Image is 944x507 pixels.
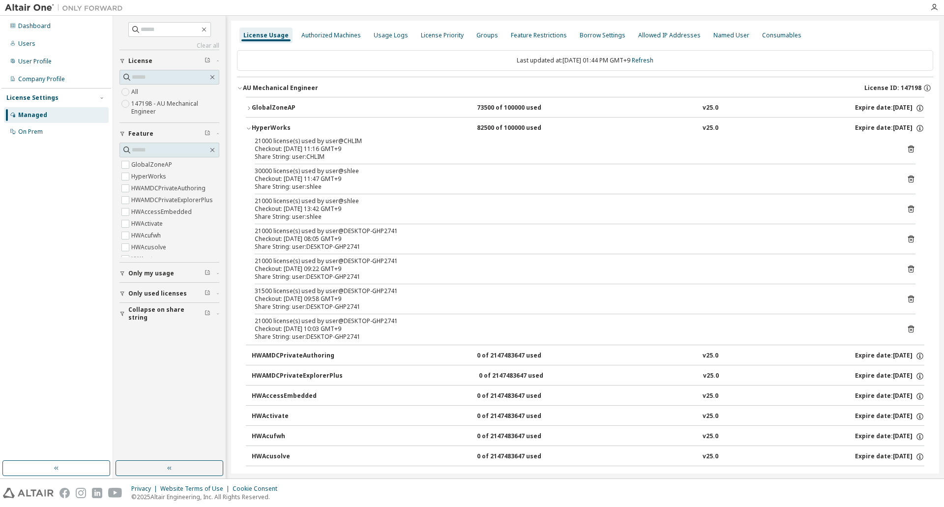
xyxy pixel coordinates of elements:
div: Share String: user:DESKTOP-GHP2741 [255,273,892,281]
div: 21000 license(s) used by user@shlee [255,197,892,205]
div: 73500 of 100000 used [477,104,565,113]
div: 30000 license(s) used by user@shlee [255,167,892,175]
span: Clear filter [205,269,210,277]
div: HWAcutrace [252,473,340,481]
div: Consumables [762,31,801,39]
div: Expire date: [DATE] [855,452,924,461]
div: HWAccessEmbedded [252,392,340,401]
div: Checkout: [DATE] 09:58 GMT+9 [255,295,892,303]
button: HyperWorks82500 of 100000 usedv25.0Expire date:[DATE] [246,118,924,139]
div: v25.0 [703,372,719,381]
label: HWAMDCPrivateExplorerPlus [131,194,215,206]
div: v25.0 [703,124,718,133]
div: v25.0 [703,352,718,360]
span: License ID: 147198 [864,84,921,92]
button: GlobalZoneAP73500 of 100000 usedv25.0Expire date:[DATE] [246,97,924,119]
div: Last updated at: [DATE] 01:44 PM GMT+9 [237,50,933,71]
div: Checkout: [DATE] 09:22 GMT+9 [255,265,892,273]
div: Allowed IP Addresses [638,31,701,39]
label: HyperWorks [131,171,168,182]
button: HWAcufwh0 of 2147483647 usedv25.0Expire date:[DATE] [252,426,924,447]
div: License Usage [243,31,289,39]
span: Collapse on share string [128,306,205,322]
div: Share String: user:DESKTOP-GHP2741 [255,243,892,251]
span: Feature [128,130,153,138]
div: Website Terms of Use [160,485,233,493]
button: AU Mechanical EngineerLicense ID: 147198 [237,77,933,99]
label: HWAcusolve [131,241,168,253]
img: altair_logo.svg [3,488,54,498]
div: Named User [713,31,749,39]
div: Feature Restrictions [511,31,567,39]
label: HWAcutrace [131,253,167,265]
div: Checkout: [DATE] 11:47 GMT+9 [255,175,892,183]
div: 0 of 2147483647 used [477,392,565,401]
div: Groups [476,31,498,39]
div: Usage Logs [374,31,408,39]
span: Clear filter [205,57,210,65]
img: facebook.svg [59,488,70,498]
div: Expire date: [DATE] [855,104,924,113]
button: License [119,50,219,72]
div: Cookie Consent [233,485,283,493]
div: Share String: user:CHLIM [255,153,892,161]
div: v25.0 [703,104,718,113]
div: Expire date: [DATE] [855,372,924,381]
div: Expire date: [DATE] [855,473,924,481]
div: v25.0 [703,473,718,481]
div: Share String: user:DESKTOP-GHP2741 [255,333,892,341]
img: instagram.svg [76,488,86,498]
button: Collapse on share string [119,303,219,325]
div: Checkout: [DATE] 08:05 GMT+9 [255,235,892,243]
div: Expire date: [DATE] [855,432,924,441]
button: HWAMDCPrivateAuthoring0 of 2147483647 usedv25.0Expire date:[DATE] [252,345,924,367]
label: HWAcufwh [131,230,163,241]
span: Only my usage [128,269,174,277]
label: HWAMDCPrivateAuthoring [131,182,207,194]
p: © 2025 Altair Engineering, Inc. All Rights Reserved. [131,493,283,501]
div: 0 of 2147483647 used [477,432,565,441]
button: HWActivate0 of 2147483647 usedv25.0Expire date:[DATE] [252,406,924,427]
span: Clear filter [205,290,210,298]
button: HWAMDCPrivateExplorerPlus0 of 2147483647 usedv25.0Expire date:[DATE] [252,365,924,387]
div: Company Profile [18,75,65,83]
div: HWActivate [252,412,340,421]
img: linkedin.svg [92,488,102,498]
div: Share String: user:shlee [255,213,892,221]
div: On Prem [18,128,43,136]
div: v25.0 [703,452,718,461]
div: GlobalZoneAP [252,104,340,113]
div: AU Mechanical Engineer [243,84,318,92]
div: Users [18,40,35,48]
div: v25.0 [703,432,718,441]
div: Checkout: [DATE] 11:16 GMT+9 [255,145,892,153]
div: Expire date: [DATE] [855,352,924,360]
label: All [131,86,140,98]
div: License Priority [421,31,464,39]
a: Refresh [632,56,653,64]
div: 21000 license(s) used by user@DESKTOP-GHP2741 [255,317,892,325]
label: GlobalZoneAP [131,159,174,171]
div: Checkout: [DATE] 10:03 GMT+9 [255,325,892,333]
div: v25.0 [703,412,718,421]
div: Checkout: [DATE] 13:42 GMT+9 [255,205,892,213]
div: 21000 license(s) used by user@DESKTOP-GHP2741 [255,227,892,235]
div: Expire date: [DATE] [855,392,924,401]
a: Clear all [119,42,219,50]
div: Share String: user:shlee [255,183,892,191]
div: Managed [18,111,47,119]
div: Expire date: [DATE] [855,412,924,421]
div: HyperWorks [252,124,340,133]
div: 0 of 2147483647 used [477,473,565,481]
img: Altair One [5,3,128,13]
label: 147198 - AU Mechanical Engineer [131,98,219,118]
div: License Settings [6,94,59,102]
span: Clear filter [205,130,210,138]
div: HWAMDCPrivateExplorerPlus [252,372,343,381]
button: Only used licenses [119,283,219,304]
div: Privacy [131,485,160,493]
button: HWAccessEmbedded0 of 2147483647 usedv25.0Expire date:[DATE] [252,386,924,407]
div: 31500 license(s) used by user@DESKTOP-GHP2741 [255,287,892,295]
div: 0 of 2147483647 used [477,352,565,360]
div: v25.0 [703,392,718,401]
